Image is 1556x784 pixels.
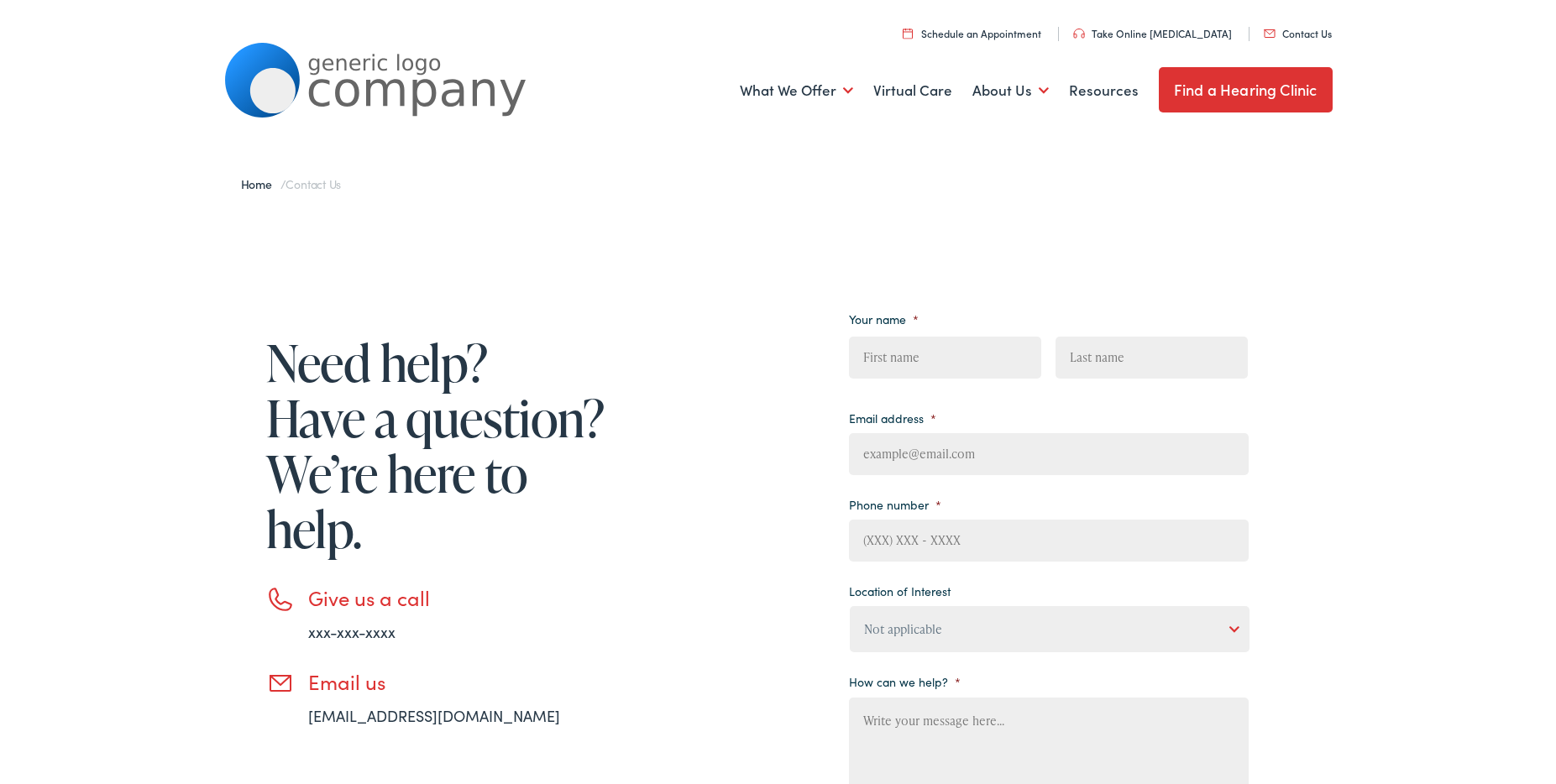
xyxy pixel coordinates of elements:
[1073,29,1085,39] img: utility icon
[849,674,961,689] label: How can we help?
[1073,26,1232,40] a: Take Online [MEDICAL_DATA]
[308,705,560,726] a: [EMAIL_ADDRESS][DOMAIN_NAME]
[286,175,341,192] span: Contact Us
[266,335,610,557] h1: Need help? Have a question? We’re here to help.
[1264,26,1332,40] a: Contact Us
[873,60,952,122] a: Virtual Care
[849,311,919,327] label: Your name
[740,60,853,122] a: What We Offer
[308,670,610,694] h3: Email us
[1056,337,1248,379] input: Last name
[308,586,610,610] h3: Give us a call
[1069,60,1139,122] a: Resources
[903,28,913,39] img: utility icon
[308,621,396,642] a: xxx-xxx-xxxx
[849,433,1249,475] input: example@email.com
[849,520,1249,562] input: (XXX) XXX - XXXX
[972,60,1049,122] a: About Us
[849,337,1041,379] input: First name
[241,175,280,192] a: Home
[849,583,951,598] label: Location of Interest
[1159,67,1333,112] a: Find a Hearing Clinic
[1264,29,1276,38] img: utility icon
[849,497,941,512] label: Phone number
[849,410,936,426] label: Email address
[903,26,1041,40] a: Schedule an Appointment
[241,175,342,192] span: /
